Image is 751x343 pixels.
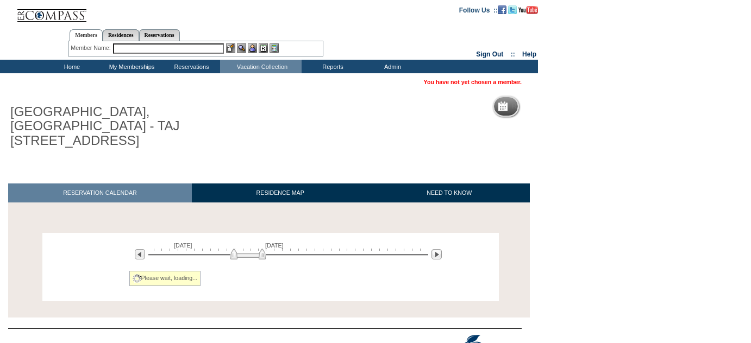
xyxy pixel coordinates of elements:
img: b_calculator.gif [270,43,279,53]
img: View [237,43,246,53]
h1: [GEOGRAPHIC_DATA], [GEOGRAPHIC_DATA] - TAJ [STREET_ADDRESS] [8,103,252,150]
img: b_edit.gif [226,43,235,53]
a: Members [70,29,103,41]
td: Reports [302,60,361,73]
img: Reservations [259,43,268,53]
a: Become our fan on Facebook [498,6,506,12]
a: Follow us on Twitter [508,6,517,12]
span: :: [511,50,515,58]
a: Sign Out [476,50,503,58]
td: Follow Us :: [459,5,498,14]
a: Help [522,50,536,58]
img: Follow us on Twitter [508,5,517,14]
td: Reservations [160,60,220,73]
div: Please wait, loading... [129,271,201,286]
h5: Reservation Calendar [512,103,595,110]
td: Home [41,60,101,73]
td: My Memberships [101,60,160,73]
a: NEED TO KNOW [368,183,530,202]
img: spinner2.gif [133,274,141,283]
img: Impersonate [248,43,257,53]
span: You have not yet chosen a member. [424,79,522,85]
img: Subscribe to our YouTube Channel [518,6,538,14]
span: [DATE] [265,242,284,249]
td: Admin [361,60,421,73]
a: Reservations [139,29,180,41]
img: Next [431,249,442,259]
span: [DATE] [174,242,192,249]
a: RESERVATION CALENDAR [8,183,192,202]
a: Residences [103,29,139,41]
a: RESIDENCE MAP [192,183,369,202]
div: Member Name: [71,43,112,53]
a: Subscribe to our YouTube Channel [518,6,538,12]
img: Become our fan on Facebook [498,5,506,14]
td: Vacation Collection [220,60,302,73]
img: Previous [135,249,145,259]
